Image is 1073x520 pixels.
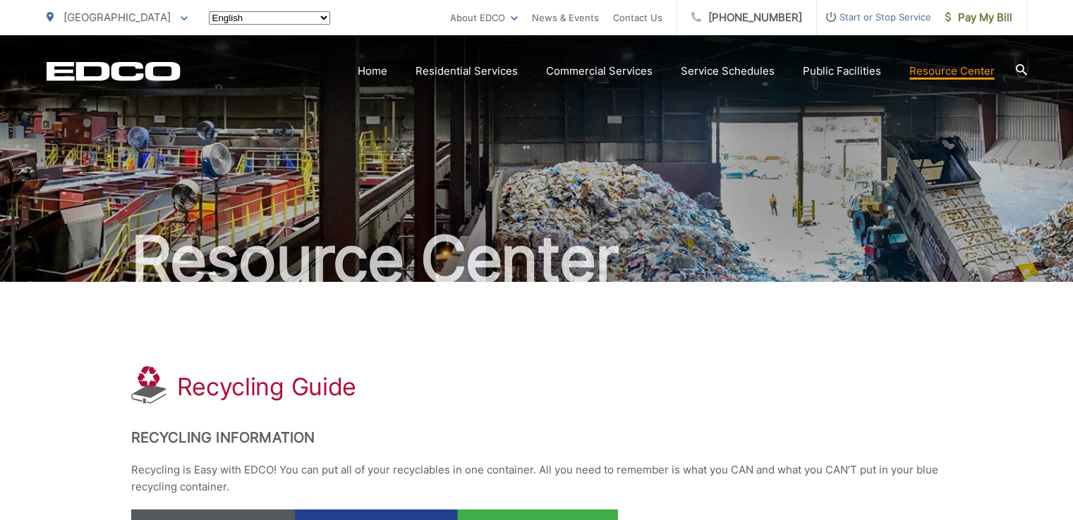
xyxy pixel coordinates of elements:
a: Public Facilities [803,63,881,80]
a: Contact Us [613,9,662,26]
a: EDCD logo. Return to the homepage. [47,61,181,81]
a: Commercial Services [546,63,653,80]
span: [GEOGRAPHIC_DATA] [63,11,171,24]
a: Service Schedules [681,63,775,80]
h1: Recycling Guide [177,373,357,401]
h2: Resource Center [47,224,1027,295]
select: Select a language [209,11,330,25]
a: About EDCO [450,9,518,26]
h2: Recycling Information [131,429,942,446]
a: Home [358,63,387,80]
p: Recycling is Easy with EDCO! You can put all of your recyclables in one container. All you need t... [131,462,942,495]
a: News & Events [532,9,599,26]
a: Residential Services [416,63,518,80]
a: Resource Center [909,63,995,80]
span: Pay My Bill [945,9,1012,26]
